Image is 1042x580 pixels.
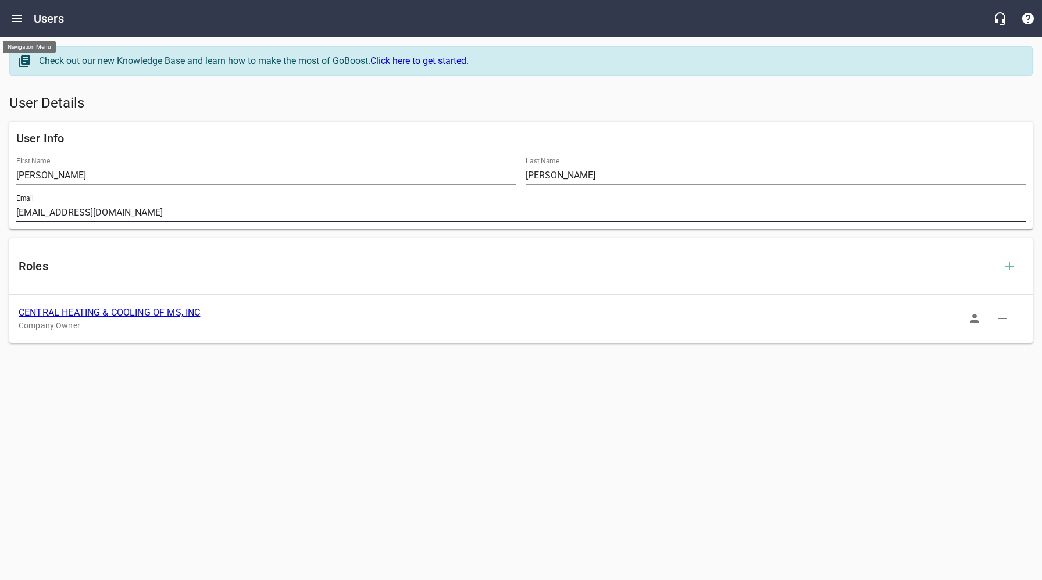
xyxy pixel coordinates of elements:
[3,5,31,33] button: Open drawer
[19,307,200,318] a: CENTRAL HEATING & COOLING OF MS, INC
[19,257,995,275] h6: Roles
[526,157,559,164] label: Last Name
[16,195,34,202] label: Email
[370,55,469,66] a: Click here to get started.
[16,129,1026,148] h6: User Info
[16,157,50,164] label: First Name
[34,9,64,28] h6: Users
[986,5,1014,33] button: Live Chat
[19,320,1005,332] p: Company Owner
[39,54,1020,68] div: Check out our new Knowledge Base and learn how to make the most of GoBoost.
[9,94,1033,113] h5: User Details
[961,305,989,332] button: Sign In as Role
[1014,5,1042,33] button: Support Portal
[989,305,1016,332] button: Delete Role
[995,252,1023,280] button: Add Role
